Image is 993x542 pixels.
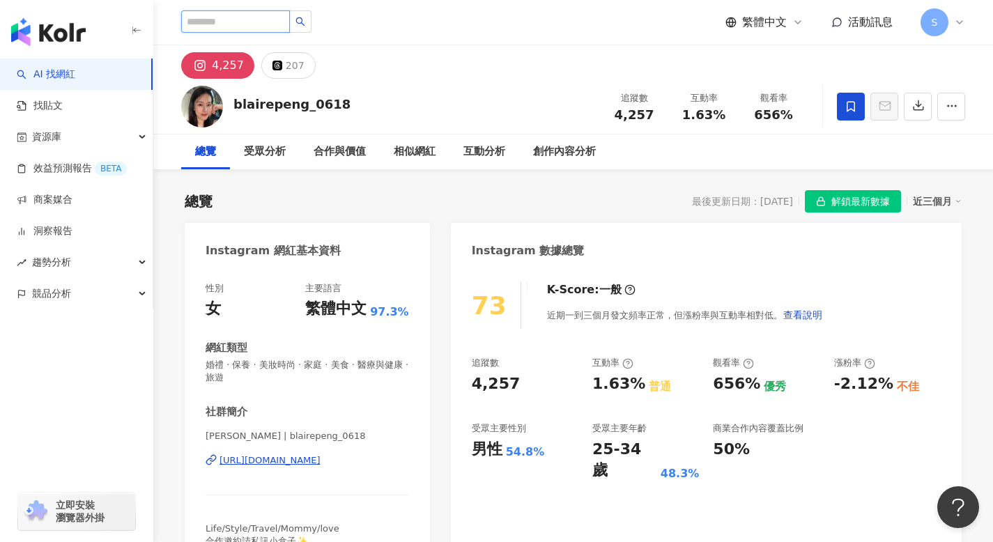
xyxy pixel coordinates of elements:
div: 互動率 [677,91,730,105]
div: 一般 [599,282,622,297]
div: 互動分析 [463,144,505,160]
div: 優秀 [764,379,786,394]
div: 主要語言 [305,282,341,295]
div: 追蹤數 [472,357,499,369]
span: 1.63% [682,108,725,122]
span: rise [17,258,26,268]
div: 追蹤數 [608,91,661,105]
div: 73 [472,291,507,320]
div: 受眾主要年齡 [592,422,647,435]
a: 找貼文 [17,99,63,113]
span: 4,257 [615,107,654,122]
div: 觀看率 [747,91,800,105]
div: 男性 [472,439,502,460]
a: searchAI 找網紅 [17,68,75,82]
a: [URL][DOMAIN_NAME] [206,454,409,467]
div: 繁體中文 [305,298,367,320]
div: 漲粉率 [834,357,875,369]
span: 97.3% [370,304,409,320]
div: 4,257 [212,56,244,75]
div: 54.8% [506,444,545,460]
div: 最後更新日期：[DATE] [692,196,793,207]
div: 總覽 [195,144,216,160]
a: 效益預測報告BETA [17,162,127,176]
span: 解鎖最新數據 [831,191,890,213]
span: 立即安裝 瀏覽器外掛 [56,499,105,524]
div: 受眾分析 [244,144,286,160]
div: 近期一到三個月發文頻率正常，但漲粉率與互動率相對低。 [547,301,823,329]
a: 商案媒合 [17,193,72,207]
span: 婚禮 · 保養 · 美妝時尚 · 家庭 · 美食 · 醫療與健康 · 旅遊 [206,359,409,384]
div: [URL][DOMAIN_NAME] [220,454,321,467]
div: 不佳 [897,379,919,394]
div: -2.12% [834,373,893,395]
div: 近三個月 [913,192,962,210]
div: 互動率 [592,357,633,369]
span: search [295,17,305,26]
div: Instagram 數據總覽 [472,243,585,258]
img: KOL Avatar [181,86,223,127]
button: 查看說明 [783,301,823,329]
div: 相似網紅 [394,144,436,160]
span: 656% [754,108,793,122]
div: 50% [713,439,750,460]
img: chrome extension [22,500,49,522]
div: 1.63% [592,373,645,395]
div: 商業合作內容覆蓋比例 [713,422,803,435]
a: 洞察報告 [17,224,72,238]
button: 207 [261,52,316,79]
div: 受眾主要性別 [472,422,526,435]
span: S [932,15,938,30]
div: 性別 [206,282,224,295]
div: 656% [713,373,760,395]
button: 4,257 [181,52,254,79]
div: K-Score : [547,282,636,297]
div: 4,257 [472,373,521,395]
div: 25-34 歲 [592,439,657,482]
img: logo [11,18,86,46]
div: 創作內容分析 [533,144,596,160]
div: Instagram 網紅基本資料 [206,243,341,258]
div: 網紅類型 [206,341,247,355]
span: 趨勢分析 [32,247,71,278]
div: 總覽 [185,192,213,211]
div: 普通 [649,379,671,394]
span: [PERSON_NAME] | blairepeng_0618 [206,430,409,442]
span: 繁體中文 [742,15,787,30]
iframe: Help Scout Beacon - Open [937,486,979,528]
div: 合作與價值 [314,144,366,160]
div: 觀看率 [713,357,754,369]
div: 女 [206,298,221,320]
span: 資源庫 [32,121,61,153]
a: chrome extension立即安裝 瀏覽器外掛 [18,493,135,530]
div: blairepeng_0618 [233,95,351,113]
div: 207 [286,56,305,75]
span: 活動訊息 [848,15,893,29]
button: 解鎖最新數據 [805,190,901,212]
span: 查看說明 [783,309,822,320]
span: 競品分析 [32,278,71,309]
div: 48.3% [661,466,700,481]
div: 社群簡介 [206,405,247,419]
